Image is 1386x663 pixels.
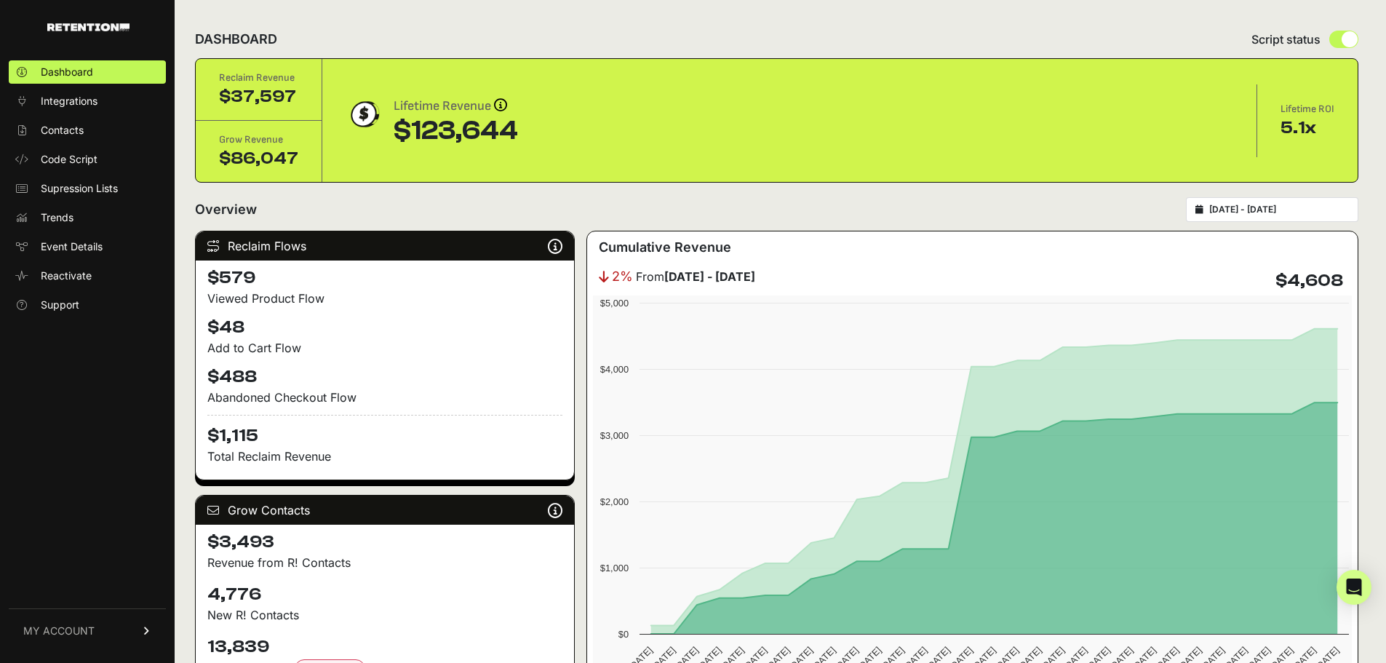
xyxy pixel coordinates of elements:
span: Script status [1251,31,1321,48]
div: Reclaim Revenue [219,71,298,85]
a: Support [9,293,166,317]
div: Lifetime ROI [1281,102,1334,116]
span: Event Details [41,239,103,254]
text: $5,000 [600,298,629,309]
div: $37,597 [219,85,298,108]
text: $1,000 [600,563,629,573]
a: Trends [9,206,166,229]
div: Reclaim Flows [196,231,574,261]
div: Grow Revenue [219,132,298,147]
span: 2% [612,266,633,287]
span: MY ACCOUNT [23,624,95,638]
img: Retention.com [47,23,130,31]
h4: 13,839 [207,635,562,659]
span: Code Script [41,152,97,167]
div: Viewed Product Flow [207,290,562,307]
a: Event Details [9,235,166,258]
p: Revenue from R! Contacts [207,554,562,571]
h2: DASHBOARD [195,29,277,49]
a: MY ACCOUNT [9,608,166,653]
h4: $579 [207,266,562,290]
p: New R! Contacts [207,606,562,624]
text: $0 [618,629,629,640]
span: Reactivate [41,269,92,283]
div: Add to Cart Flow [207,339,562,357]
div: 5.1x [1281,116,1334,140]
a: Code Script [9,148,166,171]
a: Contacts [9,119,166,142]
img: dollar-coin-05c43ed7efb7bc0c12610022525b4bbbb207c7efeef5aecc26f025e68dcafac9.png [346,96,382,132]
span: From [636,268,755,285]
a: Supression Lists [9,177,166,200]
h2: Overview [195,199,257,220]
div: Abandoned Checkout Flow [207,389,562,406]
p: Total Reclaim Revenue [207,448,562,465]
h4: $3,493 [207,531,562,554]
a: Dashboard [9,60,166,84]
h4: $488 [207,365,562,389]
span: Support [41,298,79,312]
strong: [DATE] - [DATE] [664,269,755,284]
span: Contacts [41,123,84,138]
span: Dashboard [41,65,93,79]
h3: Cumulative Revenue [599,237,731,258]
div: $86,047 [219,147,298,170]
text: $3,000 [600,430,629,441]
h4: 4,776 [207,583,562,606]
div: Lifetime Revenue [394,96,518,116]
span: Integrations [41,94,97,108]
div: $123,644 [394,116,518,146]
a: Integrations [9,90,166,113]
div: Open Intercom Messenger [1337,570,1371,605]
span: Trends [41,210,73,225]
h4: $4,608 [1275,269,1343,293]
span: Supression Lists [41,181,118,196]
text: $4,000 [600,364,629,375]
h4: $48 [207,316,562,339]
a: Reactivate [9,264,166,287]
text: $2,000 [600,496,629,507]
h4: $1,115 [207,415,562,448]
div: Grow Contacts [196,496,574,525]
